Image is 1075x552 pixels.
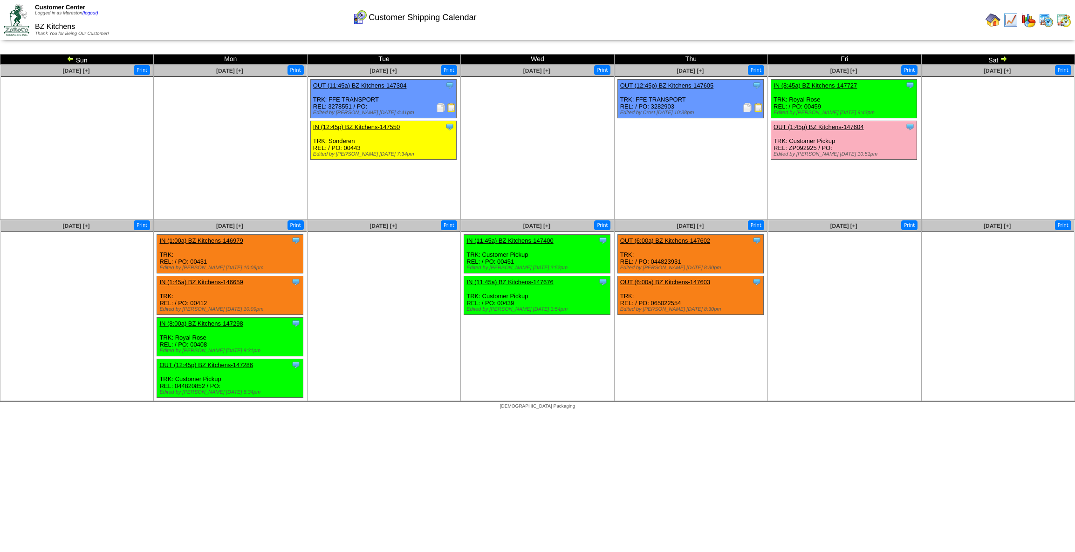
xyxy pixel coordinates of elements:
a: IN (1:00a) BZ Kitchens-146979 [159,237,243,244]
span: Customer Shipping Calendar [369,13,476,22]
a: OUT (1:45p) BZ Kitchens-147604 [774,123,863,130]
div: TRK: Customer Pickup REL: / PO: 00451 [464,235,610,273]
img: Tooltip [291,236,301,245]
a: IN (1:45a) BZ Kitchens-146659 [159,279,243,286]
img: arrowleft.gif [67,55,74,62]
button: Print [748,220,764,230]
div: Edited by [PERSON_NAME] [DATE] 4:41pm [313,110,456,116]
img: Tooltip [291,277,301,286]
img: Tooltip [752,277,761,286]
div: Edited by [PERSON_NAME] [DATE] 3:54pm [466,307,609,312]
button: Print [748,65,764,75]
a: IN (12:45p) BZ Kitchens-147550 [313,123,400,130]
td: Wed [461,55,614,65]
td: Fri [768,55,921,65]
img: Tooltip [291,319,301,328]
a: [DATE] [+] [523,68,550,74]
div: Edited by [PERSON_NAME] [DATE] 10:09pm [159,265,302,271]
a: OUT (11:45a) BZ Kitchens-147304 [313,82,407,89]
div: Edited by [PERSON_NAME] [DATE] 10:51pm [774,151,917,157]
td: Thu [614,55,767,65]
img: Tooltip [445,122,454,131]
div: TRK: REL: / PO: 044823931 [617,235,763,273]
button: Print [594,65,610,75]
img: Bill of Lading [447,103,456,112]
span: [DATE] [+] [63,223,90,229]
div: Edited by [PERSON_NAME] [DATE] 8:30pm [620,265,763,271]
div: TRK: Royal Rose REL: / PO: 00459 [771,80,917,118]
button: Print [288,65,304,75]
button: Print [134,220,150,230]
button: Print [901,65,918,75]
a: IN (11:45a) BZ Kitchens-147676 [466,279,553,286]
a: [DATE] [+] [216,68,243,74]
img: Tooltip [598,236,608,245]
a: [DATE] [+] [677,68,704,74]
a: OUT (12:45p) BZ Kitchens-147286 [159,361,253,368]
a: [DATE] [+] [216,223,243,229]
span: [DATE] [+] [830,68,857,74]
a: IN (8:00a) BZ Kitchens-147298 [159,320,243,327]
a: [DATE] [+] [677,223,704,229]
div: TRK: FFE TRANSPORT REL: / PO: 3282903 [617,80,763,118]
button: Print [288,220,304,230]
div: TRK: REL: / PO: 065022554 [617,276,763,315]
img: graph.gif [1021,13,1036,27]
a: IN (11:45a) BZ Kitchens-147400 [466,237,553,244]
img: line_graph.gif [1003,13,1018,27]
div: Edited by [PERSON_NAME] [DATE] 7:34pm [313,151,456,157]
div: TRK: FFE TRANSPORT REL: 3278551 / PO: [310,80,456,118]
a: [DATE] [+] [984,223,1011,229]
img: Tooltip [752,236,761,245]
a: [DATE] [+] [370,68,397,74]
img: Tooltip [445,81,454,90]
td: Tue [307,55,460,65]
img: Tooltip [905,81,915,90]
button: Print [1055,65,1071,75]
img: Tooltip [598,277,608,286]
img: Bill of Lading [754,103,763,112]
span: BZ Kitchens [35,23,75,31]
div: TRK: Customer Pickup REL: / PO: 00439 [464,276,610,315]
a: [DATE] [+] [984,68,1011,74]
span: [DEMOGRAPHIC_DATA] Packaging [500,404,575,409]
button: Print [441,220,457,230]
img: Tooltip [905,122,915,131]
img: calendarcustomer.gif [352,10,367,25]
div: TRK: REL: / PO: 00431 [157,235,303,273]
div: Edited by [PERSON_NAME] [DATE] 3:52pm [466,265,609,271]
td: Sat [921,55,1075,65]
a: OUT (6:00a) BZ Kitchens-147603 [620,279,710,286]
div: TRK: Royal Rose REL: / PO: 00408 [157,318,303,356]
div: Edited by [PERSON_NAME] [DATE] 9:43pm [774,110,917,116]
a: [DATE] [+] [63,68,90,74]
img: calendarinout.gif [1056,13,1071,27]
span: Thank You for Being Our Customer! [35,31,109,36]
div: TRK: REL: / PO: 00412 [157,276,303,315]
img: arrowright.gif [1000,55,1007,62]
div: Edited by [PERSON_NAME] [DATE] 9:31pm [159,348,302,354]
div: TRK: Sonderen REL: / PO: 00443 [310,121,456,160]
div: Edited by [PERSON_NAME] [DATE] 6:34pm [159,389,302,395]
td: Sun [0,55,154,65]
a: (logout) [82,11,98,16]
button: Print [594,220,610,230]
a: [DATE] [+] [523,223,550,229]
div: Edited by [PERSON_NAME] [DATE] 8:30pm [620,307,763,312]
img: calendarprod.gif [1039,13,1054,27]
a: [DATE] [+] [370,223,397,229]
img: Tooltip [291,360,301,369]
span: Customer Center [35,4,85,11]
img: home.gif [986,13,1000,27]
img: Packing Slip [436,103,445,112]
button: Print [1055,220,1071,230]
div: Edited by Crost [DATE] 10:38pm [620,110,763,116]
